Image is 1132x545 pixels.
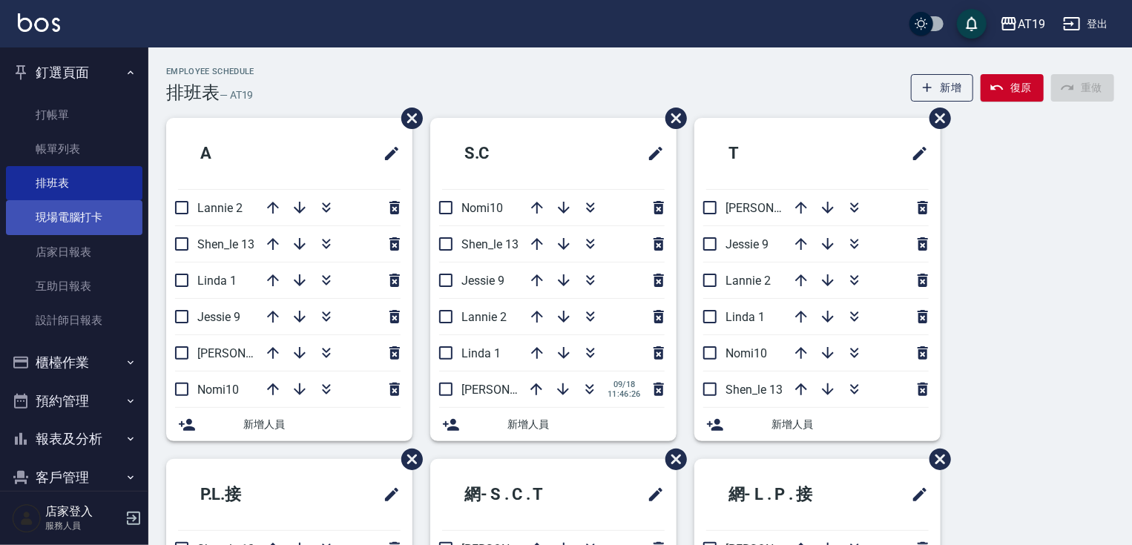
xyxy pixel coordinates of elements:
[725,201,824,215] span: [PERSON_NAME] 6
[1057,10,1114,38] button: 登出
[166,67,254,76] h2: Employee Schedule
[706,468,869,521] h2: 網- L . P . 接
[6,420,142,458] button: 報表及分析
[461,383,560,397] span: [PERSON_NAME] 6
[1018,15,1045,33] div: AT19
[220,87,254,103] h6: — AT19
[6,53,142,92] button: 釘選頁面
[694,408,941,441] div: 新增人員
[994,9,1051,39] button: AT19
[725,237,769,251] span: Jessie 9
[461,274,504,288] span: Jessie 9
[771,417,929,432] span: 新增人員
[197,383,239,397] span: Nomi10
[725,310,765,324] span: Linda 1
[638,477,665,512] span: 修改班表的標題
[654,437,689,481] span: 刪除班表
[902,136,929,171] span: 修改班表的標題
[461,310,507,324] span: Lannie 2
[166,408,412,441] div: 新增人員
[430,408,677,441] div: 新增人員
[442,127,575,180] h2: S.C
[654,96,689,140] span: 刪除班表
[197,201,243,215] span: Lannie 2
[6,132,142,166] a: 帳單列表
[178,468,318,521] h2: P.L.接
[197,346,296,360] span: [PERSON_NAME] 6
[6,458,142,497] button: 客戶管理
[902,477,929,512] span: 修改班表的標題
[957,9,987,39] button: save
[638,136,665,171] span: 修改班表的標題
[461,201,503,215] span: Nomi10
[6,98,142,132] a: 打帳單
[918,96,953,140] span: 刪除班表
[706,127,832,180] h2: T
[18,13,60,32] img: Logo
[166,82,220,103] h3: 排班表
[390,437,425,481] span: 刪除班表
[6,343,142,382] button: 櫃檯作業
[6,166,142,200] a: 排班表
[6,235,142,269] a: 店家日報表
[243,417,401,432] span: 新增人員
[390,96,425,140] span: 刪除班表
[12,503,42,533] img: Person
[178,127,303,180] h2: A
[6,200,142,234] a: 現場電腦打卡
[6,382,142,420] button: 預約管理
[197,310,240,324] span: Jessie 9
[507,417,665,432] span: 新增人員
[442,468,602,521] h2: 網- S . C . T
[608,380,641,389] span: 09/18
[374,136,401,171] span: 修改班表的標題
[981,74,1044,102] button: 復原
[911,74,974,102] button: 新增
[461,346,501,360] span: Linda 1
[725,383,783,397] span: Shen_le 13
[918,437,953,481] span: 刪除班表
[725,346,767,360] span: Nomi10
[45,519,121,532] p: 服務人員
[461,237,519,251] span: Shen_le 13
[6,303,142,337] a: 設計師日報表
[6,269,142,303] a: 互助日報表
[197,274,237,288] span: Linda 1
[608,389,641,399] span: 11:46:26
[197,237,254,251] span: Shen_le 13
[45,504,121,519] h5: 店家登入
[374,477,401,512] span: 修改班表的標題
[725,274,771,288] span: Lannie 2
